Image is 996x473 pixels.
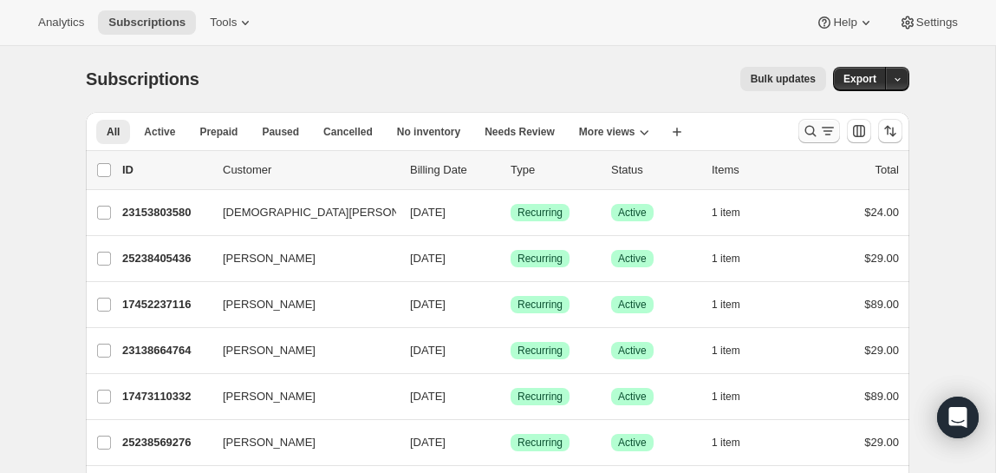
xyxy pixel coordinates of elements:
p: 25238405436 [122,250,209,267]
span: Recurring [518,344,563,358]
span: [DATE] [410,298,446,311]
span: Recurring [518,436,563,450]
span: Needs Review [485,125,555,139]
span: Active [618,206,647,220]
div: Open Intercom Messenger [937,397,979,438]
p: Total [876,161,899,179]
span: [DATE] [410,252,446,265]
div: 25238405436[PERSON_NAME][DATE]SuccessRecurringSuccessActive1 item$29.00 [122,246,899,271]
button: Settings [889,10,968,35]
span: [DATE] [410,344,446,357]
div: IDCustomerBilling DateTypeStatusItemsTotal [122,161,899,179]
span: [PERSON_NAME] [223,296,316,313]
span: 1 item [712,344,740,358]
p: 23153803580 [122,204,209,221]
div: Items [712,161,798,179]
span: Active [618,436,647,450]
button: 1 item [712,384,759,409]
span: Recurring [518,252,563,266]
span: Analytics [38,16,84,30]
span: 1 item [712,390,740,404]
button: Create new view [663,120,691,144]
span: More views [579,125,635,139]
span: [DATE] [410,390,446,403]
button: Export [833,67,887,91]
span: Help [833,16,856,30]
span: [DEMOGRAPHIC_DATA][PERSON_NAME] [223,204,441,221]
span: Active [618,390,647,404]
span: $24.00 [864,206,899,219]
p: 25238569276 [122,434,209,451]
span: Subscriptions [86,69,199,89]
span: 1 item [712,436,740,450]
button: Subscriptions [98,10,196,35]
button: Sort the results [878,119,902,143]
button: Tools [199,10,264,35]
span: Active [618,252,647,266]
span: 1 item [712,252,740,266]
div: Type [511,161,597,179]
button: [PERSON_NAME] [212,429,386,457]
p: 17452237116 [122,296,209,313]
button: Analytics [28,10,94,35]
p: Billing Date [410,161,497,179]
button: More views [569,120,660,144]
span: 1 item [712,206,740,220]
span: Tools [210,16,237,30]
p: 23138664764 [122,342,209,359]
span: Active [618,344,647,358]
span: Cancelled [323,125,373,139]
button: [PERSON_NAME] [212,337,386,365]
p: 17473110332 [122,388,209,405]
button: [DEMOGRAPHIC_DATA][PERSON_NAME] [212,199,386,227]
span: Export [843,72,876,86]
button: 1 item [712,246,759,271]
span: Prepaid [199,125,238,139]
div: 17452237116[PERSON_NAME][DATE]SuccessRecurringSuccessActive1 item$89.00 [122,292,899,317]
button: 1 item [712,292,759,317]
span: [PERSON_NAME] [223,434,316,451]
span: Bulk updates [751,72,816,86]
span: $29.00 [864,436,899,449]
span: No inventory [397,125,460,139]
button: [PERSON_NAME] [212,383,386,411]
span: [DATE] [410,206,446,219]
button: Customize table column order and visibility [847,119,871,143]
span: Recurring [518,298,563,312]
button: 1 item [712,338,759,363]
span: Active [144,125,175,139]
span: Recurring [518,206,563,220]
span: Paused [262,125,299,139]
div: 25238569276[PERSON_NAME][DATE]SuccessRecurringSuccessActive1 item$29.00 [122,430,899,455]
span: [PERSON_NAME] [223,250,316,267]
span: [PERSON_NAME] [223,388,316,405]
button: 1 item [712,430,759,455]
button: [PERSON_NAME] [212,291,386,319]
span: Subscriptions [108,16,186,30]
p: Customer [223,161,396,179]
span: Recurring [518,390,563,404]
span: All [107,125,120,139]
span: $29.00 [864,252,899,265]
button: Bulk updates [740,67,826,91]
span: $89.00 [864,390,899,403]
div: 17473110332[PERSON_NAME][DATE]SuccessRecurringSuccessActive1 item$89.00 [122,384,899,409]
span: $89.00 [864,298,899,311]
p: Status [611,161,698,179]
p: ID [122,161,209,179]
span: $29.00 [864,344,899,357]
span: Settings [916,16,958,30]
div: 23153803580[DEMOGRAPHIC_DATA][PERSON_NAME][DATE]SuccessRecurringSuccessActive1 item$24.00 [122,200,899,225]
span: [PERSON_NAME] [223,342,316,359]
button: [PERSON_NAME] [212,245,386,273]
span: [DATE] [410,436,446,449]
div: 23138664764[PERSON_NAME][DATE]SuccessRecurringSuccessActive1 item$29.00 [122,338,899,363]
button: 1 item [712,200,759,225]
button: Search and filter results [798,119,840,143]
span: 1 item [712,298,740,312]
span: Active [618,298,647,312]
button: Help [805,10,884,35]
